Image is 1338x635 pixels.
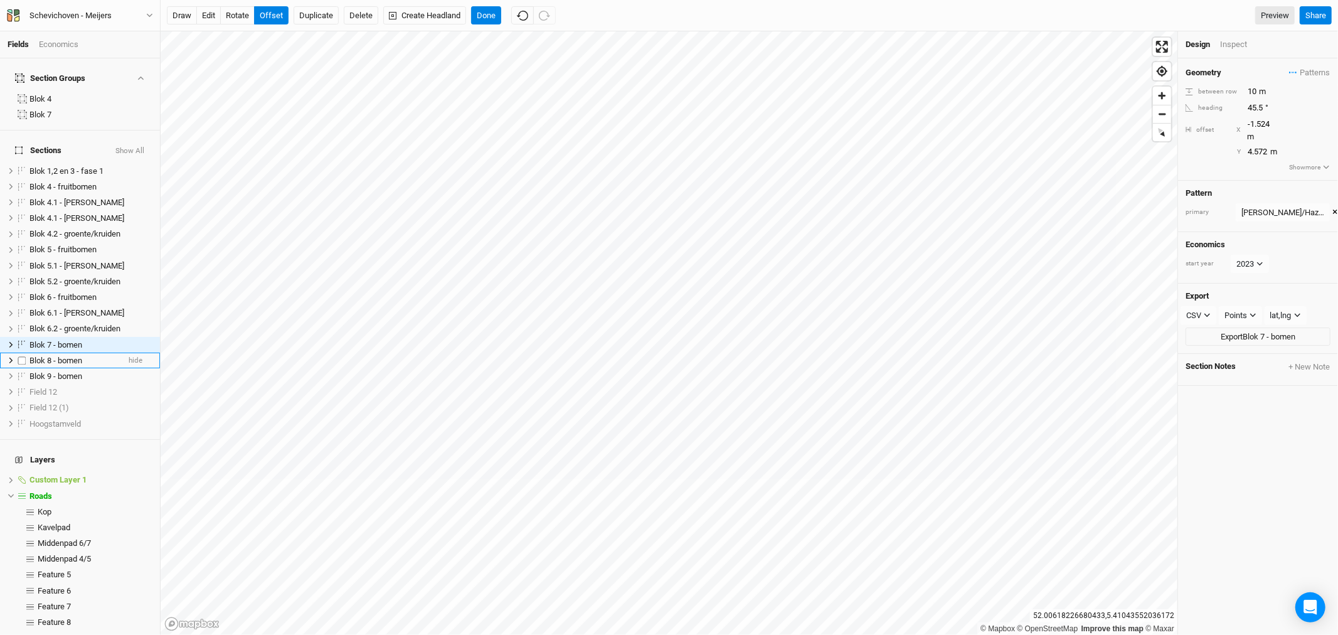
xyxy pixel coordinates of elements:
span: Reset bearing to north [1149,120,1174,145]
div: Hoogstamveld [29,419,152,429]
span: Find my location [1153,62,1171,80]
div: Y [1197,147,1241,157]
div: Blok 4 - fruitbomen [29,182,152,192]
a: Preview [1255,6,1295,25]
button: Undo (^z) [511,6,534,25]
div: Open Intercom Messenger [1295,592,1325,622]
a: Mapbox logo [164,617,220,631]
div: Blok 9 - bomen [29,371,152,382]
div: Field 12 [29,387,152,397]
span: Feature 5 [38,570,71,579]
span: Field 12 (1) [29,403,69,412]
span: Roads [29,491,52,501]
span: m [1247,132,1254,141]
div: Blok 5 - fruitbomen [29,245,152,255]
a: Improve this map [1081,624,1144,633]
span: Blok 6.1 - [PERSON_NAME] [29,308,124,317]
div: Blok 6.1 - bessen [29,308,152,318]
button: Delete [344,6,378,25]
div: start year [1186,259,1229,269]
div: Roads [29,491,152,501]
span: Feature 6 [38,586,71,595]
button: Done [471,6,501,25]
button: rotate [220,6,255,25]
button: draw [167,6,197,25]
div: Middenpad 6/7 [38,538,152,548]
button: Points [1219,306,1262,325]
h4: Export [1186,291,1330,301]
span: Blok 4.1 - [PERSON_NAME] [29,198,124,207]
a: OpenStreetMap [1017,624,1078,633]
button: Schevichoven - Meijers [6,9,154,23]
button: Show All [115,147,145,156]
div: Economics [39,39,78,50]
h4: Geometry [1186,68,1221,78]
span: Patterns [1289,67,1330,79]
button: CSV [1181,306,1216,325]
div: Blok 8 - bomen [29,356,119,366]
span: Field 12 [29,387,57,397]
div: Feature 6 [38,586,152,596]
div: Middenpad 4/5 [38,554,152,564]
div: Schevichoven - Meijers [29,9,112,22]
div: Feature 7 [38,602,152,612]
span: Blok 8 - bomen [29,356,82,365]
div: Blok 1,2 en 3 - fase 1 [29,166,152,176]
button: lat,lng [1265,306,1307,325]
span: Blok 5.1 - [PERSON_NAME] [29,261,124,270]
span: Feature 8 [38,617,71,627]
button: Patterns [1288,66,1330,80]
span: Hoogstamveld [29,419,81,429]
span: Blok 5.2 - groente/kruiden [29,277,120,286]
button: [PERSON_NAME]/Hazelnoot [1236,203,1330,222]
div: Blok 6.2 - groente/kruiden [29,324,152,334]
button: Duplicate [294,6,339,25]
span: Blok 6.2 - groente/kruiden [29,324,120,333]
span: Custom Layer 1 [29,475,87,484]
h4: Layers [8,447,152,472]
a: Mapbox [980,624,1015,633]
button: Showmore [1288,162,1330,173]
button: × [1332,206,1337,220]
span: Blok 4.2 - groente/kruiden [29,229,120,238]
span: Blok 9 - bomen [29,371,82,381]
a: Fields [8,40,29,49]
span: Sections [15,146,61,156]
span: Middenpad 4/5 [38,554,91,563]
div: Custom Layer 1 [29,475,152,485]
div: Inspect [1220,39,1265,50]
div: Points [1224,309,1247,322]
span: Feature 7 [38,602,71,611]
div: Kop [38,507,152,517]
span: Blok 1,2 en 3 - fase 1 [29,166,104,176]
div: primary [1186,208,1229,217]
button: Reset bearing to north [1153,123,1171,141]
div: Field 12 (1) [29,403,152,413]
span: Blok 4.1 - [PERSON_NAME] [29,213,124,223]
span: Blok 5 - fruitbomen [29,245,97,254]
div: 52.00618226680433 , 5.41043552036172 [1030,609,1177,622]
div: offset [1197,125,1214,135]
div: Blok 4 [29,94,152,104]
div: Feature 8 [38,617,152,627]
span: Enter fullscreen [1153,38,1171,56]
a: Maxar [1145,624,1174,633]
div: Blok 4.1 - bessen [29,213,152,223]
div: Blok 6 - fruitbomen [29,292,152,302]
h4: Economics [1186,240,1330,250]
h4: Pattern [1186,188,1330,198]
div: Appel/Hazelnoot [1241,206,1324,219]
div: Feature 5 [38,570,152,580]
button: 2023 [1231,255,1269,274]
div: Kavelpad [38,523,152,533]
div: Design [1186,39,1210,50]
span: Kop [38,507,51,516]
button: Show section groups [135,74,146,82]
span: Blok 6 - fruitbomen [29,292,97,302]
button: Zoom in [1153,87,1171,105]
canvas: Map [161,31,1177,635]
span: Kavelpad [38,523,70,532]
